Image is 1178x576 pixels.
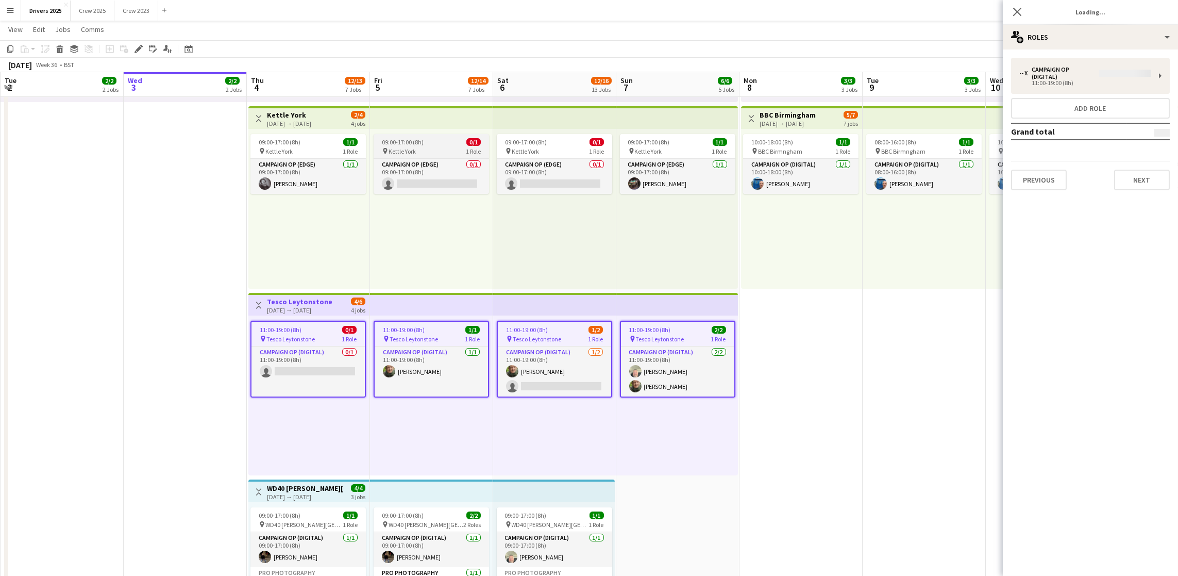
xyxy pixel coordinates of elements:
span: 10 [988,81,1003,93]
span: 1 Role [835,147,850,155]
span: 11:00-19:00 (8h) [260,326,301,334]
app-job-card: 11:00-19:00 (8h)0/1 Tesco Leytonstone1 RoleCampaign Op (Digital)0/111:00-19:00 (8h) [250,321,366,398]
span: 11:00-19:00 (8h) [629,326,671,334]
span: 1/1 [713,138,727,146]
span: 1 Role [588,335,603,343]
span: 4/6 [351,298,365,305]
span: Edit [33,25,45,34]
button: Crew 2025 [71,1,114,21]
span: Jobs [55,25,71,34]
h3: BBC Birmingham [760,110,816,120]
app-job-card: 10:00-18:00 (8h)1/1 BBC Birmngham1 RoleCampaign Op (Digital)1/110:00-18:00 (8h)[PERSON_NAME] [989,134,1105,194]
a: View [4,23,27,36]
span: 7 [619,81,633,93]
div: 4 jobs [351,119,365,127]
button: Add role [1011,98,1170,119]
span: 09:00-17:00 (8h) [628,138,670,146]
app-job-card: 09:00-17:00 (8h)0/1 Kettle York1 RoleCampaign Op (Edge)0/109:00-17:00 (8h) [497,134,612,194]
span: WD40 [PERSON_NAME][GEOGRAPHIC_DATA] [512,521,589,529]
span: 1/1 [465,326,480,334]
span: 12/13 [345,77,365,85]
span: 10:00-18:00 (8h) [751,138,793,146]
span: 09:00-17:00 (8h) [505,138,547,146]
app-job-card: 08:00-16:00 (8h)1/1 BBC Birmngham1 RoleCampaign Op (Digital)1/108:00-16:00 (8h)[PERSON_NAME] [866,134,982,194]
span: 2/2 [102,77,116,85]
span: Sun [620,76,633,85]
a: Comms [77,23,108,36]
div: 2 Jobs [103,86,119,93]
app-card-role: Campaign Op (Digital)1/108:00-16:00 (8h)[PERSON_NAME] [866,159,982,194]
span: 11:00-19:00 (8h) [383,326,425,334]
span: 2 [3,81,16,93]
span: 6 [496,81,509,93]
span: 3/3 [841,77,855,85]
span: 1/1 [343,138,358,146]
div: [DATE] [8,60,32,70]
app-card-role: Campaign Op (Digital)1/109:00-17:00 (8h)[PERSON_NAME] [374,532,489,567]
span: 1 Role [958,147,973,155]
span: 09:00-17:00 (8h) [505,512,547,519]
span: 1/1 [959,138,973,146]
button: Next [1114,170,1170,190]
span: 2/2 [466,512,481,519]
span: 3/3 [964,77,979,85]
div: 4 jobs [351,305,365,314]
span: 2 Roles [463,521,481,529]
span: Week 36 [34,61,60,69]
app-job-card: 11:00-19:00 (8h)1/2 Tesco Leytonstone1 RoleCampaign Op (Digital)1/211:00-19:00 (8h)[PERSON_NAME] [497,321,612,398]
app-job-card: 11:00-19:00 (8h)2/2 Tesco Leytonstone1 RoleCampaign Op (Digital)2/211:00-19:00 (8h)[PERSON_NAME][... [620,321,735,398]
span: Kettle York [389,147,416,155]
div: BST [64,61,74,69]
span: Tue [867,76,879,85]
span: 5 [373,81,382,93]
span: 9 [865,81,879,93]
span: 4 [249,81,264,93]
span: 1 Role [466,147,481,155]
app-job-card: 11:00-19:00 (8h)1/1 Tesco Leytonstone1 RoleCampaign Op (Digital)1/111:00-19:00 (8h)[PERSON_NAME] [374,321,489,398]
span: 2/2 [225,77,240,85]
div: 7 jobs [844,119,858,127]
div: Roles [1003,25,1178,50]
app-card-role: Campaign Op (Edge)1/109:00-17:00 (8h)[PERSON_NAME] [250,159,366,194]
a: Edit [29,23,49,36]
app-card-role: Campaign Op (Digital)1/211:00-19:00 (8h)[PERSON_NAME] [498,347,611,397]
span: 11:00-19:00 (8h) [506,326,548,334]
app-card-role: Campaign Op (Digital)1/109:00-17:00 (8h)[PERSON_NAME] [497,532,612,567]
span: 12/14 [468,77,489,85]
app-job-card: 09:00-17:00 (8h)0/1 Kettle York1 RoleCampaign Op (Edge)0/109:00-17:00 (8h) [374,134,489,194]
span: Comms [81,25,104,34]
app-card-role: Campaign Op (Edge)0/109:00-17:00 (8h) [497,159,612,194]
app-card-role: Campaign Op (Digital)1/110:00-18:00 (8h)[PERSON_NAME] [989,159,1105,194]
span: BBC Birmngham [881,147,925,155]
div: [DATE] → [DATE] [267,120,311,127]
span: Tesco Leytonstone [636,335,684,343]
h3: Loading... [1003,5,1178,19]
div: [DATE] → [DATE] [267,306,332,314]
span: 1 Role [343,521,358,529]
span: Wed [990,76,1003,85]
div: 5 Jobs [718,86,734,93]
span: 1 Role [711,335,726,343]
div: [DATE] → [DATE] [267,493,344,501]
span: Kettle York [635,147,662,155]
span: 09:00-17:00 (8h) [382,138,424,146]
span: Fri [374,76,382,85]
span: View [8,25,23,34]
div: 09:00-17:00 (8h)1/1 Kettle York1 RoleCampaign Op (Edge)1/109:00-17:00 (8h)[PERSON_NAME] [620,134,735,194]
app-card-role: Campaign Op (Edge)0/109:00-17:00 (8h) [374,159,489,194]
span: 3 [126,81,142,93]
app-job-card: 10:00-18:00 (8h)1/1 BBC Birmngham1 RoleCampaign Op (Digital)1/110:00-18:00 (8h)[PERSON_NAME] [743,134,859,194]
app-card-role: Campaign Op (Digital)1/111:00-19:00 (8h)[PERSON_NAME] [375,347,488,397]
span: 09:00-17:00 (8h) [259,138,300,146]
h3: Tesco Leytonstone [267,297,332,306]
div: 3 jobs [351,492,365,501]
app-job-card: 09:00-17:00 (8h)1/1 Kettle York1 RoleCampaign Op (Edge)1/109:00-17:00 (8h)[PERSON_NAME] [250,134,366,194]
span: Sat [497,76,509,85]
span: WD40 [PERSON_NAME][GEOGRAPHIC_DATA] [265,521,343,529]
span: 1/1 [590,512,604,519]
